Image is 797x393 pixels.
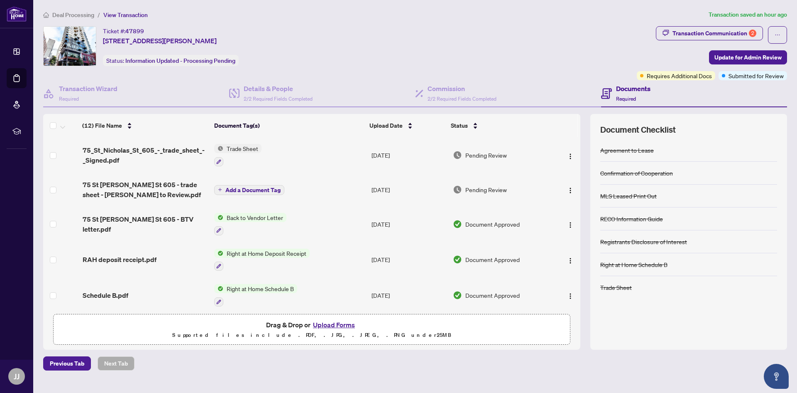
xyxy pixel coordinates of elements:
[214,213,223,222] img: Status Icon
[564,183,577,196] button: Logo
[600,283,632,292] div: Trade Sheet
[709,50,787,64] button: Update for Admin Review
[453,151,462,160] img: Document Status
[44,27,96,66] img: IMG-C12285207_1.jpg
[453,291,462,300] img: Document Status
[465,185,507,194] span: Pending Review
[368,242,450,278] td: [DATE]
[244,96,313,102] span: 2/2 Required Fields Completed
[54,314,570,345] span: Drag & Drop orUpload FormsSupported files include .PDF, .JPG, .JPEG, .PNG under25MB
[564,289,577,302] button: Logo
[600,146,654,155] div: Agreement to Lease
[447,114,549,137] th: Status
[125,57,235,64] span: Information Updated - Processing Pending
[43,12,49,18] span: home
[453,185,462,194] img: Document Status
[465,220,520,229] span: Document Approved
[369,121,403,130] span: Upload Date
[451,121,468,130] span: Status
[59,96,79,102] span: Required
[214,249,310,271] button: Status IconRight at Home Deposit Receipt
[647,71,712,80] span: Requires Additional Docs
[103,36,217,46] span: [STREET_ADDRESS][PERSON_NAME]
[59,84,117,94] h4: Transaction Wizard
[564,218,577,231] button: Logo
[709,10,787,20] article: Transaction saved an hour ago
[564,148,577,162] button: Logo
[83,255,156,264] span: RAH deposit receipt.pdf
[98,356,134,371] button: Next Tab
[616,84,650,94] h4: Documents
[218,188,222,192] span: plus
[600,168,673,178] div: Confirmation of Cooperation
[125,27,144,35] span: 47899
[83,145,208,165] span: 75_St_Nicholas_St_605_-_trade_sheet_-_Signed.pdf
[465,255,520,264] span: Document Approved
[600,237,687,246] div: Registrants Disclosure of Interest
[103,55,239,66] div: Status:
[83,214,208,234] span: 75 St [PERSON_NAME] St 605 - BTV letter.pdf
[214,144,262,166] button: Status IconTrade Sheet
[749,30,756,37] div: 2
[223,249,310,258] span: Right at Home Deposit Receipt
[310,319,357,330] button: Upload Forms
[43,356,91,371] button: Previous Tab
[567,293,574,299] img: Logo
[764,364,789,389] button: Open asap
[59,330,565,340] p: Supported files include .PDF, .JPG, .JPEG, .PNG under 25 MB
[729,71,784,80] span: Submitted for Review
[453,220,462,229] img: Document Status
[214,213,286,235] button: Status IconBack to Vendor Letter
[214,184,284,195] button: Add a Document Tag
[714,51,782,64] span: Update for Admin Review
[103,11,148,19] span: View Transaction
[567,222,574,228] img: Logo
[223,284,297,293] span: Right at Home Schedule B
[368,277,450,313] td: [DATE]
[223,144,262,153] span: Trade Sheet
[366,114,447,137] th: Upload Date
[214,249,223,258] img: Status Icon
[214,144,223,153] img: Status Icon
[564,253,577,266] button: Logo
[465,291,520,300] span: Document Approved
[600,214,663,223] div: RECO Information Guide
[600,260,667,269] div: Right at Home Schedule B
[266,319,357,330] span: Drag & Drop or
[214,284,297,306] button: Status IconRight at Home Schedule B
[656,26,763,40] button: Transaction Communication2
[567,257,574,264] img: Logo
[103,26,144,36] div: Ticket #:
[14,371,20,382] span: JJ
[465,151,507,160] span: Pending Review
[775,32,780,38] span: ellipsis
[567,153,574,160] img: Logo
[567,187,574,194] img: Logo
[368,206,450,242] td: [DATE]
[50,357,84,370] span: Previous Tab
[211,114,367,137] th: Document Tag(s)
[672,27,756,40] div: Transaction Communication
[225,187,281,193] span: Add a Document Tag
[428,96,496,102] span: 2/2 Required Fields Completed
[83,180,208,200] span: 75 St [PERSON_NAME] St 605 - trade sheet - [PERSON_NAME] to Review.pdf
[82,121,122,130] span: (12) File Name
[428,84,496,94] h4: Commission
[368,173,450,206] td: [DATE]
[600,191,657,200] div: MLS Leased Print Out
[7,6,27,22] img: logo
[244,84,313,94] h4: Details & People
[83,290,128,300] span: Schedule B.pdf
[214,284,223,293] img: Status Icon
[616,96,636,102] span: Required
[214,185,284,195] button: Add a Document Tag
[52,11,94,19] span: Deal Processing
[600,124,676,136] span: Document Checklist
[79,114,210,137] th: (12) File Name
[368,137,450,173] td: [DATE]
[98,10,100,20] li: /
[453,255,462,264] img: Document Status
[223,213,286,222] span: Back to Vendor Letter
